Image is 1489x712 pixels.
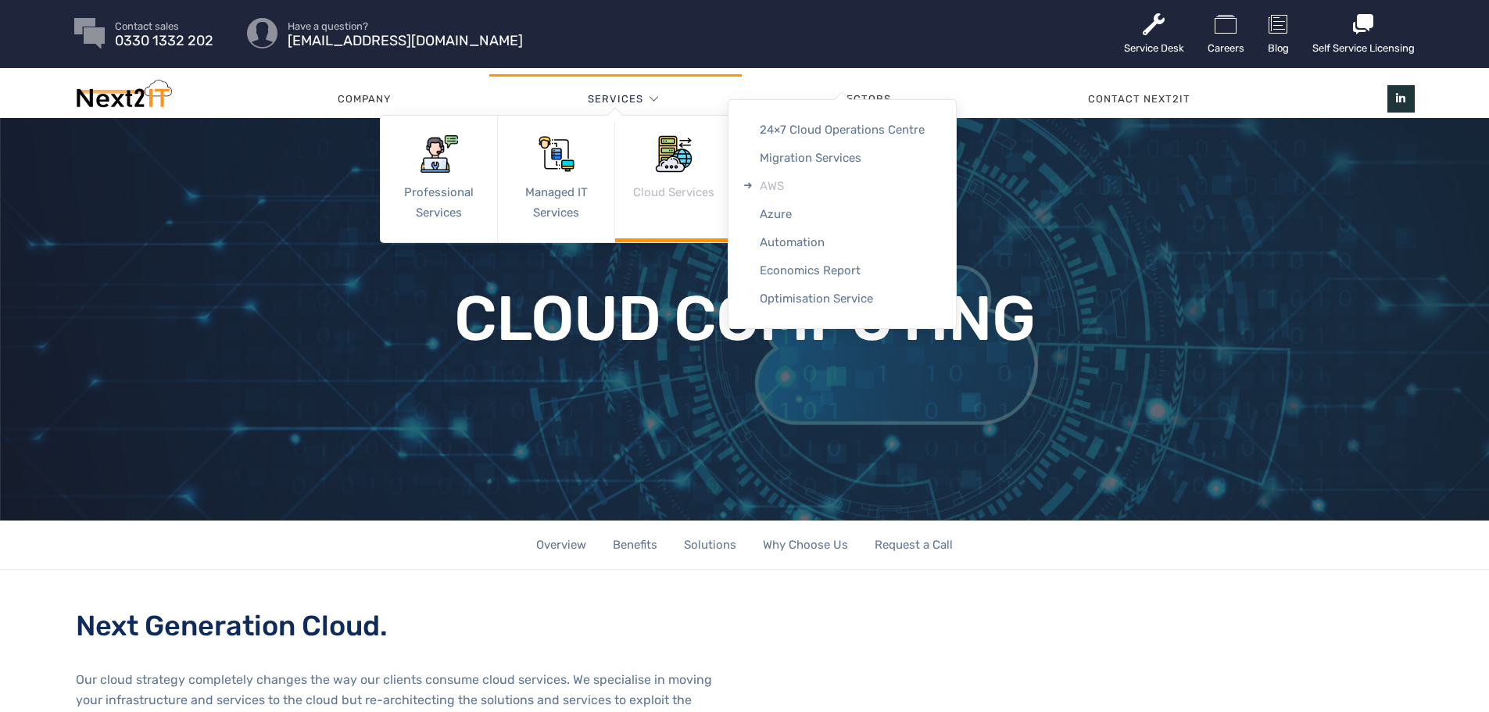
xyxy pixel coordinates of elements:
[498,116,614,242] a: Managed IT Services
[74,80,172,115] img: Next2IT
[288,21,523,46] a: Have a question? [EMAIL_ADDRESS][DOMAIN_NAME]
[742,76,990,123] a: Sectors
[728,200,956,228] a: Azure
[728,228,956,256] a: Automation
[588,76,643,123] a: Services
[613,521,657,570] a: Benefits
[115,36,213,46] span: 0330 1332 202
[115,21,213,31] span: Contact sales
[239,76,489,123] a: Company
[763,521,848,570] a: Why Choose Us
[421,135,458,173] img: icon
[655,135,693,173] img: icon
[76,609,721,642] h2: Next Generation Cloud.
[990,76,1289,123] a: Contact Next2IT
[728,284,956,313] a: Optimisation Service
[728,256,956,284] a: Economics Report
[875,521,953,570] a: Request a Call
[615,116,732,242] a: Cloud Services
[684,521,736,570] a: Solutions
[115,21,213,46] a: Contact sales 0330 1332 202
[728,144,956,172] a: Migration Services
[381,116,497,242] a: Professional Services
[410,288,1079,350] h1: Cloud Computing
[728,172,956,200] a: AWS
[288,21,523,31] span: Have a question?
[538,135,575,173] img: icon
[536,521,586,570] a: Overview
[728,116,956,144] a: 24×7 Cloud Operations Centre
[288,36,523,46] span: [EMAIL_ADDRESS][DOMAIN_NAME]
